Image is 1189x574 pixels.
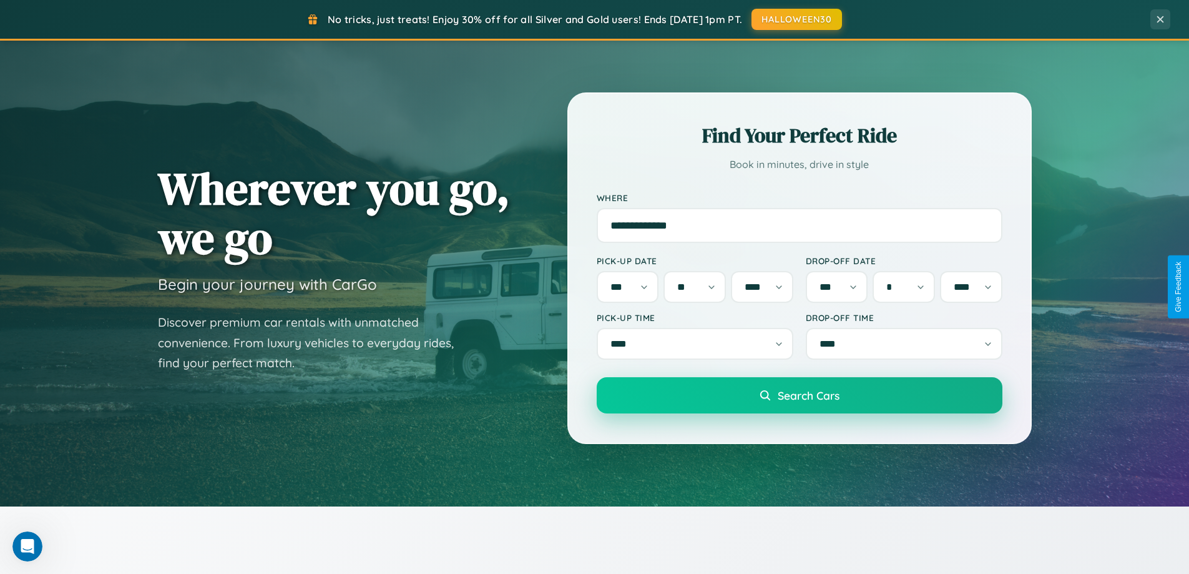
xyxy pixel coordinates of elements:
iframe: Intercom live chat [12,532,42,562]
p: Discover premium car rentals with unmatched convenience. From luxury vehicles to everyday rides, ... [158,312,470,374]
h3: Begin your journey with CarGo [158,275,377,294]
label: Pick-up Date [597,255,793,266]
span: Search Cars [778,388,839,402]
h1: Wherever you go, we go [158,164,510,262]
h2: Find Your Perfect Ride [597,122,1002,149]
div: Give Feedback [1174,262,1183,312]
label: Pick-up Time [597,312,793,323]
p: Book in minutes, drive in style [597,156,1002,174]
span: No tricks, just treats! Enjoy 30% off for all Silver and Gold users! Ends [DATE] 1pm PT. [328,13,742,26]
button: Search Cars [597,377,1002,413]
label: Drop-off Time [806,312,1002,323]
button: HALLOWEEN30 [751,9,842,30]
label: Drop-off Date [806,255,1002,266]
label: Where [597,192,1002,203]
